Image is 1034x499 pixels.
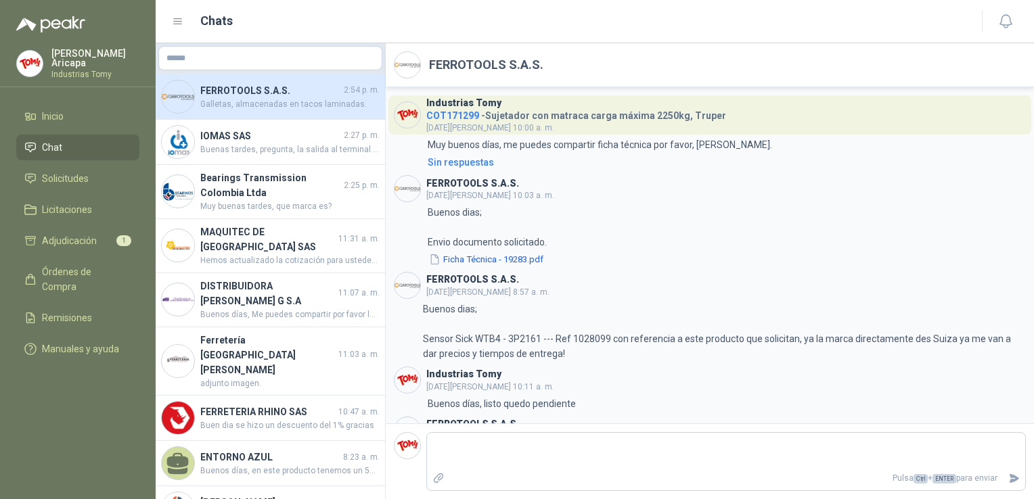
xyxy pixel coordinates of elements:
[162,80,194,113] img: Company Logo
[17,51,43,76] img: Company Logo
[156,165,385,219] a: Company LogoBearings Transmission Colombia Ltda2:25 p. m.Muy buenas tardes, que marca es?
[16,135,139,160] a: Chat
[200,404,336,419] h4: FERRETERIA RHINO SAS
[156,396,385,441] a: Company LogoFERRETERIA RHINO SAS10:47 a. m.Buen dia se hizo un descuento del 1% gracias
[395,433,420,458] img: Company Logo
[162,229,194,262] img: Company Logo
[426,421,519,428] h3: FERROTOOLS S.A.S.
[395,367,420,393] img: Company Logo
[156,327,385,396] a: Company LogoFerretería [GEOGRAPHIC_DATA][PERSON_NAME]11:03 a. m.adjunto imagen.
[343,451,380,464] span: 8:23 a. m.
[426,180,519,187] h3: FERROTOOLS S.A.S.
[423,302,1026,361] p: Buenos dias; Sensor Sick WTB4 - 3P2161 --- Ref 1028099 con referencia a este producto que solicit...
[426,382,554,391] span: [DATE][PERSON_NAME] 10:11 a. m.
[932,474,956,483] span: ENTER
[426,99,501,107] h3: Industrias Tomy
[395,102,420,128] img: Company Logo
[16,259,139,300] a: Órdenes de Compra
[16,197,139,222] a: Licitaciones
[1003,467,1025,490] button: Enviar
[42,109,64,124] span: Inicio
[42,264,127,294] span: Órdenes de Compra
[344,179,380,192] span: 2:25 p. m.
[200,224,336,254] h4: MAQUITEC DE [GEOGRAPHIC_DATA] SAS
[428,137,772,152] p: Muy buenos días, me puedes compartir ficha técnica por favor, [PERSON_NAME].
[16,166,139,191] a: Solicitudes
[200,11,233,30] h1: Chats
[428,155,494,170] div: Sin respuestas
[162,175,194,208] img: Company Logo
[16,305,139,331] a: Remisiones
[338,406,380,419] span: 10:47 a. m.
[16,336,139,362] a: Manuales y ayuda
[200,98,380,111] span: Galletas, almacenadas en tacos laminadas.
[200,254,380,267] span: Hemos actualizado la cotización para ustedes, les incluimos el valor [PERSON_NAME] en el precio d...
[428,252,545,266] button: Ficha Técnica - 19283.pdf
[42,310,92,325] span: Remisiones
[200,333,336,377] h4: Ferretería [GEOGRAPHIC_DATA][PERSON_NAME]
[344,84,380,97] span: 2:54 p. m.
[16,103,139,129] a: Inicio
[156,273,385,327] a: Company LogoDISTRIBUIDORA [PERSON_NAME] G S.A11:07 a. m.Buenos días, Me puedes compartir por favo...
[344,129,380,142] span: 2:27 p. m.
[914,474,928,483] span: Ctrl
[162,345,194,377] img: Company Logo
[200,279,336,308] h4: DISTRIBUIDORA [PERSON_NAME] G S.A
[162,126,194,158] img: Company Logo
[200,450,340,465] h4: ENTORNO AZUL
[450,467,1004,490] p: Pulsa + para enviar
[51,49,139,68] p: [PERSON_NAME] Aricapa
[426,371,501,378] h3: Industrias Tomy
[200,308,380,321] span: Buenos días, Me puedes compartir por favor la guía de envío ya que hasta la fecha no he recibido ...
[200,200,380,213] span: Muy buenas tardes, que marca es?
[426,123,554,133] span: [DATE][PERSON_NAME] 10:00 a. m.
[42,202,92,217] span: Licitaciones
[395,417,420,443] img: Company Logo
[200,465,380,477] span: Buenos días, en este producto tenemos un 5% de descuento adicional sobre la compra hasta fin de e...
[116,235,131,246] span: 1
[200,128,341,143] h4: IOMAS SAS
[42,233,97,248] span: Adjudicación
[395,52,420,78] img: Company Logo
[429,55,543,74] h2: FERROTOOLS S.A.S.
[162,283,194,316] img: Company Logo
[200,419,380,432] span: Buen dia se hizo un descuento del 1% gracias
[162,402,194,434] img: Company Logo
[428,205,547,249] p: Buenos dias; Envio documento solicitado.
[426,287,549,297] span: [DATE][PERSON_NAME] 8:57 a. m.
[156,74,385,120] a: Company LogoFERROTOOLS S.A.S.2:54 p. m.Galletas, almacenadas en tacos laminadas.
[156,120,385,165] a: Company LogoIOMAS SAS2:27 p. m.Buenas tardes, pregunta, la salida al terminal macho es de 3 mm?
[16,228,139,254] a: Adjudicación1
[395,176,420,201] img: Company Logo
[51,70,139,78] p: Industrias Tomy
[426,107,726,120] h4: - Sujetador con matraca carga máxima 2250kg, Truper
[42,341,119,356] span: Manuales y ayuda
[200,143,380,156] span: Buenas tardes, pregunta, la salida al terminal macho es de 3 mm?
[426,276,519,283] h3: FERROTOOLS S.A.S.
[426,110,479,121] span: COT171299
[338,287,380,300] span: 11:07 a. m.
[42,140,62,155] span: Chat
[200,377,380,390] span: adjunto imagen.
[425,155,1026,170] a: Sin respuestas
[156,219,385,273] a: Company LogoMAQUITEC DE [GEOGRAPHIC_DATA] SAS11:31 a. m.Hemos actualizado la cotización para uste...
[200,83,341,98] h4: FERROTOOLS S.A.S.
[338,348,380,361] span: 11:03 a. m.
[426,191,554,200] span: [DATE][PERSON_NAME] 10:03 a. m.
[427,467,450,490] label: Adjuntar archivos
[395,272,420,298] img: Company Logo
[428,396,576,411] p: Buenos días, listo quedo pendiente
[16,16,85,32] img: Logo peakr
[338,233,380,245] span: 11:31 a. m.
[156,441,385,486] a: ENTORNO AZUL8:23 a. m.Buenos días, en este producto tenemos un 5% de descuento adicional sobre la...
[200,170,341,200] h4: Bearings Transmission Colombia Ltda
[42,171,89,186] span: Solicitudes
